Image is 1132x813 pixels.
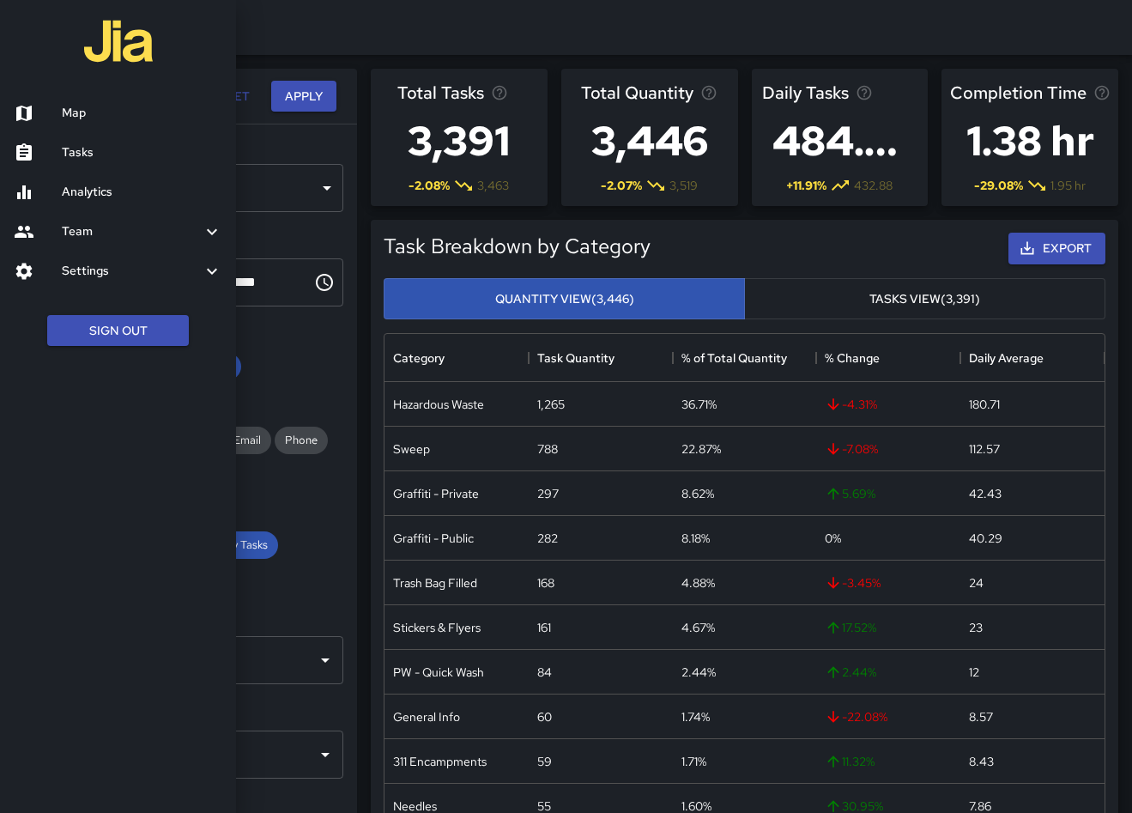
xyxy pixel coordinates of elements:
h6: Tasks [62,143,222,162]
button: Sign Out [47,315,189,347]
img: jia-logo [84,7,153,76]
h6: Analytics [62,183,222,202]
h6: Team [62,222,202,241]
h6: Map [62,104,222,123]
h6: Settings [62,262,202,281]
